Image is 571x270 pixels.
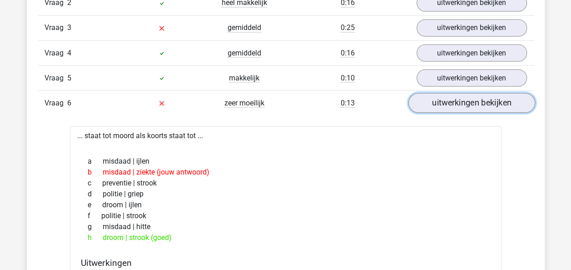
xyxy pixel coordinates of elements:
span: 4 [67,48,71,57]
a: uitwerkingen bekijken [417,69,527,86]
div: droom | ijlen [81,199,491,210]
span: b [88,166,103,177]
div: politie | griep [81,188,491,199]
span: gemiddeld [228,48,261,57]
span: zeer moeilijk [224,98,264,107]
span: 5 [67,73,71,82]
span: a [88,155,103,166]
span: e [88,199,102,210]
span: Vraag [45,72,67,83]
div: droom | strook (goed) [81,232,491,243]
div: misdaad | ziekte (jouw antwoord) [81,166,491,177]
span: f [88,210,101,221]
div: politie | strook [81,210,491,221]
a: uitwerkingen bekijken [417,19,527,36]
span: Vraag [45,97,67,108]
a: uitwerkingen bekijken [417,44,527,61]
div: misdaad | hitte [81,221,491,232]
span: c [88,177,102,188]
span: d [88,188,103,199]
span: Vraag [45,47,67,58]
span: 0:25 [341,23,355,32]
span: 0:10 [341,73,355,82]
div: preventie | strook [81,177,491,188]
a: uitwerkingen bekijken [408,93,535,113]
span: 0:13 [341,98,355,107]
span: gemiddeld [228,23,261,32]
div: misdaad | ijlen [81,155,491,166]
span: 3 [67,23,71,32]
span: 0:16 [341,48,355,57]
span: g [88,221,103,232]
span: makkelijk [229,73,259,82]
span: Vraag [45,22,67,33]
h4: Uitwerkingen [81,257,491,268]
span: 6 [67,98,71,107]
span: h [88,232,103,243]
